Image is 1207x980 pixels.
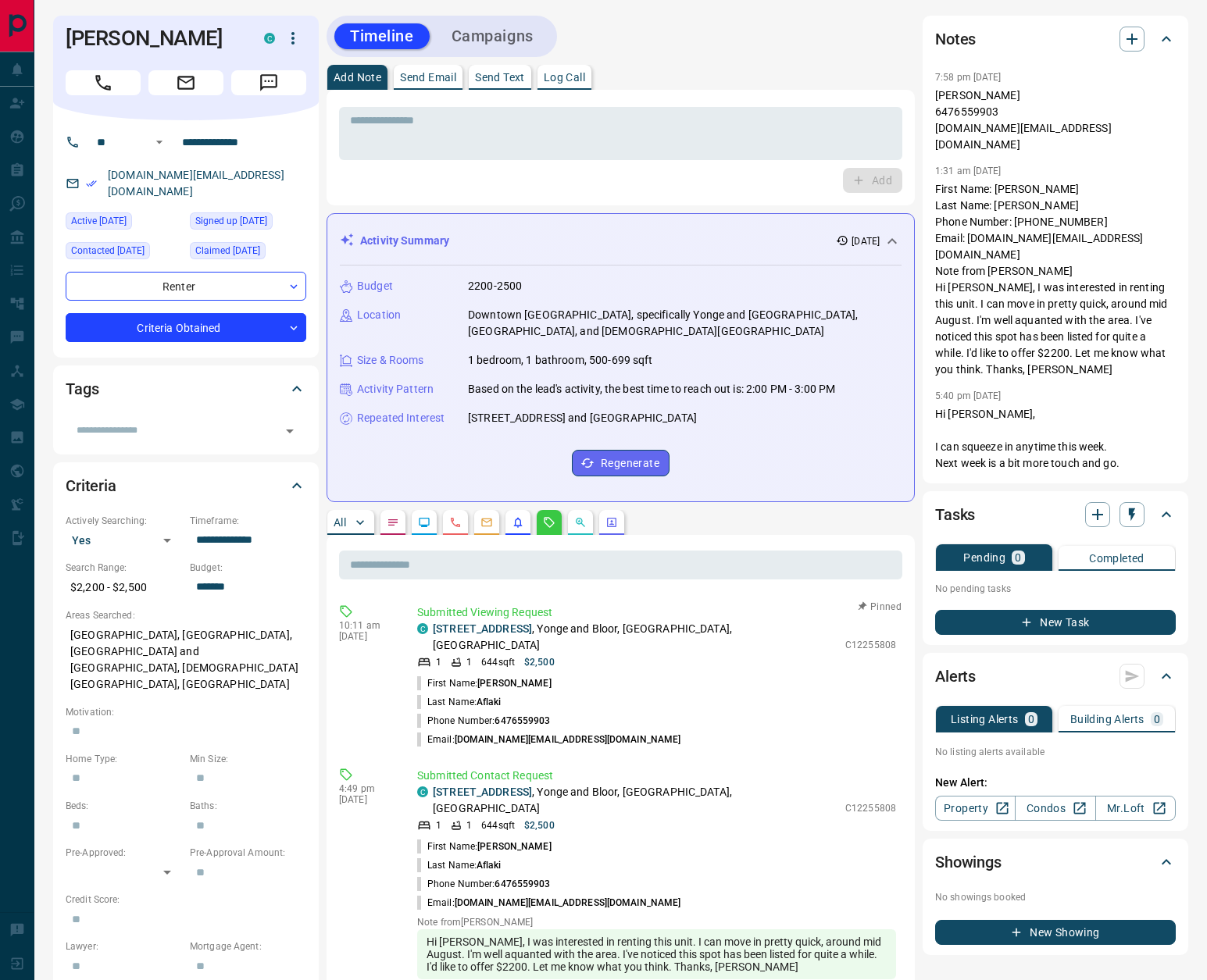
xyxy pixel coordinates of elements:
p: C12255808 [845,801,896,815]
p: All [334,517,346,528]
div: Yes [66,528,182,553]
p: Location [357,307,401,323]
p: Lawyer: [66,939,182,953]
p: First Name: [417,839,552,853]
span: 6476559903 [495,715,550,726]
h2: Showings [935,850,1002,875]
p: 1:31 am [DATE] [935,166,1002,176]
p: $2,500 [524,818,555,832]
svg: Calls [449,516,462,529]
h2: Tags [66,376,98,401]
p: Pre-Approved: [66,846,182,860]
a: Condos [1015,796,1095,821]
p: , Yonge and Bloor, [GEOGRAPHIC_DATA], [GEOGRAPHIC_DATA] [433,784,837,817]
p: Listing Alerts [951,714,1019,725]
p: No listing alerts available [935,745,1176,759]
p: Send Text [475,72,525,83]
button: Timeline [334,23,430,49]
button: Pinned [857,600,902,614]
p: Submitted Contact Request [417,768,896,784]
div: condos.ca [264,33,275,44]
div: Tags [66,370,306,408]
p: Email: [417,896,680,910]
span: Email [148,70,223,95]
svg: Emails [480,516,493,529]
span: [PERSON_NAME] [477,678,551,689]
p: [GEOGRAPHIC_DATA], [GEOGRAPHIC_DATA], [GEOGRAPHIC_DATA] and [GEOGRAPHIC_DATA], [DEMOGRAPHIC_DATA]... [66,622,306,697]
p: Activity Summary [360,233,449,249]
p: 7:58 pm [DATE] [935,72,1002,83]
p: C12255808 [845,638,896,652]
p: Submitted Viewing Request [417,604,896,621]
span: [PERSON_NAME] [477,841,551,852]
p: , Yonge and Bloor, [GEOGRAPHIC_DATA], [GEOGRAPHIC_DATA] [433,621,837,654]
h2: Tasks [935,502,975,527]
p: 2200-2500 [468,278,522,294]
button: New Showing [935,920,1176,945]
div: Tue Jul 29 2025 [190,242,306,264]
p: Baths: [190,799,306,813]
p: Areas Searched: [66,608,306,622]
p: Motivation: [66,705,306,719]
p: Phone Number: [417,714,551,728]
p: 10:11 am [339,620,394,631]
div: Tue Jul 29 2025 [190,212,306,234]
p: Last Name: [417,858,501,872]
button: Open [279,420,301,442]
p: No pending tasks [935,577,1176,600]
span: Message [231,70,306,95]
p: 0 [1154,714,1160,725]
p: [STREET_ADDRESS] and [GEOGRAPHIC_DATA] [468,410,697,426]
p: 5:40 pm [DATE] [935,390,1002,401]
button: Campaigns [436,23,549,49]
svg: Agent Actions [605,516,618,529]
p: Beds: [66,799,182,813]
p: Min Size: [190,752,306,766]
div: Alerts [935,657,1176,695]
h1: [PERSON_NAME] [66,26,241,51]
span: Call [66,70,141,95]
p: Note from [PERSON_NAME] [417,917,896,928]
p: 644 sqft [481,655,515,669]
h2: Alerts [935,664,976,689]
div: Notes [935,20,1176,58]
span: [DOMAIN_NAME][EMAIL_ADDRESS][DOMAIN_NAME] [455,734,681,745]
p: No showings booked [935,890,1176,904]
p: Credit Score: [66,893,306,907]
span: Claimed [DATE] [195,243,260,258]
div: Criteria Obtained [66,313,306,342]
button: Open [150,133,169,151]
a: [STREET_ADDRESS] [433,786,532,798]
div: condos.ca [417,786,428,797]
p: Phone Number: [417,877,551,891]
p: Email: [417,732,680,747]
p: 4:49 pm [339,783,394,794]
a: Property [935,796,1016,821]
p: [PERSON_NAME] 6476559903 [DOMAIN_NAME][EMAIL_ADDRESS][DOMAIN_NAME] [935,87,1176,153]
span: Active [DATE] [71,213,127,229]
button: Regenerate [572,450,670,476]
svg: Notes [387,516,399,529]
a: [DOMAIN_NAME][EMAIL_ADDRESS][DOMAIN_NAME] [108,169,284,198]
p: New Alert: [935,775,1176,791]
span: Contacted [DATE] [71,243,145,258]
p: Timeframe: [190,514,306,528]
p: 1 [466,818,472,832]
svg: Email Verified [86,178,97,189]
a: Mr.Loft [1095,796,1176,821]
div: Activity Summary[DATE] [340,226,902,255]
p: First Name: [417,676,552,690]
p: Last Name: [417,695,501,709]
p: Size & Rooms [357,352,424,369]
span: Aflaki [477,860,501,871]
p: Send Email [400,72,456,83]
p: Actively Searching: [66,514,182,528]
p: Mortgage Agent: [190,939,306,953]
h2: Notes [935,27,976,52]
p: 1 [436,818,441,832]
span: 6476559903 [495,878,550,889]
div: Wed Jul 30 2025 [66,242,182,264]
p: 1 bedroom, 1 bathroom, 500-699 sqft [468,352,653,369]
p: Add Note [334,72,381,83]
p: Repeated Interest [357,410,445,426]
